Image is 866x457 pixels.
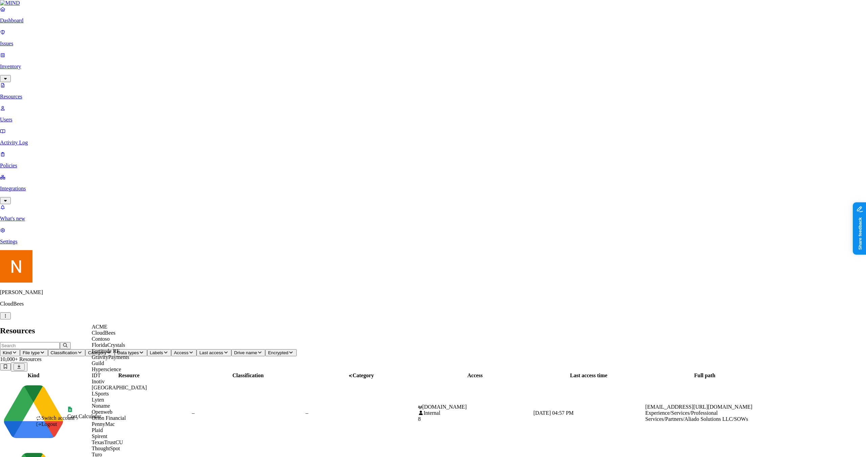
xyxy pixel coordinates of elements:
span: ThoughtSpot [92,446,120,451]
span: Openweb [92,409,112,415]
span: LSports [92,391,109,396]
span: Fortitude RE [92,348,120,354]
span: [GEOGRAPHIC_DATA] [92,385,147,390]
span: Inotiv [92,379,105,384]
span: CloudBees [92,330,115,336]
span: FloridaCrystals [92,342,125,348]
span: ACME [92,324,107,330]
span: GravityPayments [92,354,129,360]
span: Orion Financial [92,415,126,421]
span: Contoso [92,336,110,342]
span: Hyperscience [92,366,121,372]
span: Guild [92,360,104,366]
div: Logout [36,421,80,427]
span: Noname [92,403,110,409]
span: Plaid [92,427,103,433]
span: IDT [92,372,101,378]
span: TexasTrustCU [92,439,123,445]
span: Spirent [92,433,107,439]
span: PennyMac [92,421,115,427]
span: Lyten [92,397,104,403]
span: Switch account [41,415,74,421]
